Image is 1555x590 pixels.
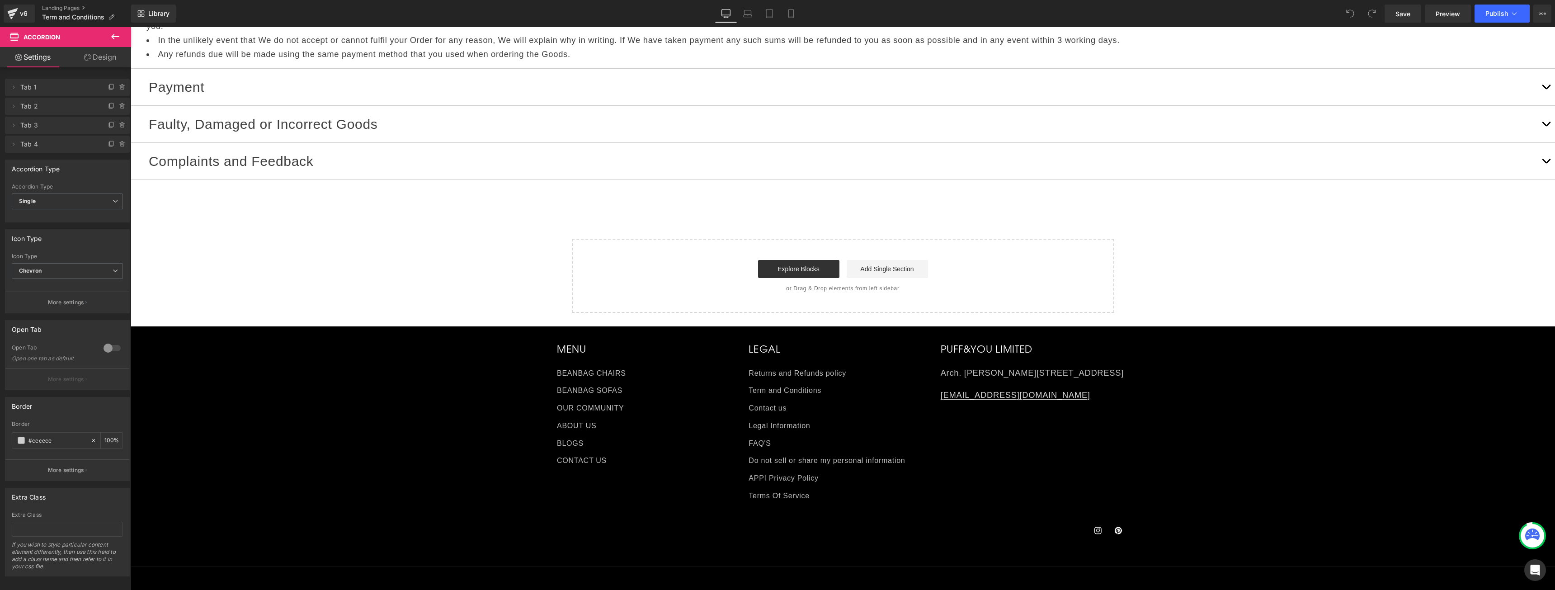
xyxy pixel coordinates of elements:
div: Extra Class [12,488,46,501]
a: Legal Information [618,390,679,407]
div: v6 [18,8,29,19]
p: Payment [18,48,1406,71]
h2: PUFF&YOU LIMITED [810,316,998,328]
span: Tab 2 [20,98,96,115]
a: Add Single Section [716,233,797,251]
button: Undo [1341,5,1359,23]
span: Accordion [24,33,60,41]
a: Design [67,47,133,67]
div: Open Tab [12,344,94,354]
a: Desktop [715,5,737,23]
a: Returns and Refunds policy [618,340,716,355]
b: Chevron [19,267,42,274]
div: % [101,433,123,448]
a: Landing Pages [42,5,131,12]
p: More settings [48,466,84,474]
span: Term and Conditions [42,14,104,21]
a: APPI Privacy Policy [618,442,688,460]
a: Laptop [737,5,759,23]
a: Do not sell or share my personal information [618,425,774,443]
p: Arch. [PERSON_NAME][STREET_ADDRESS] [810,339,998,353]
button: More [1533,5,1551,23]
p: More settings [48,375,84,383]
a: v6 [4,5,35,23]
li: Any refunds due will be made using the same payment method that you used when ordering the Goods. [16,20,1418,34]
span: Tab 4 [20,136,96,153]
p: or Drag & Drop elements from left sidebar [456,258,969,264]
p: Faulty, Damaged or Incorrect Goods [18,85,1406,109]
h2: LEGAL [618,316,806,328]
a: Preview [1425,5,1471,23]
b: Single [19,198,36,204]
div: If you wish to style particular content element differently, then use this field to add a class n... [12,541,123,576]
div: Border [12,397,32,410]
a: Mobile [780,5,802,23]
div: Open Tab [12,321,42,333]
li: In the unlikely event that We do not accept or cannot fulfil your Order for any reason, We will e... [16,6,1418,20]
p: Complaints and Feedback [18,123,1406,146]
span: Preview [1436,9,1460,19]
div: Accordion Type [12,160,60,173]
span: Save [1395,9,1410,19]
div: Open one tab as default [12,355,93,362]
a: [EMAIL_ADDRESS][DOMAIN_NAME] [810,363,960,373]
a: New Library [131,5,176,23]
input: Color [28,435,86,445]
a: Terms Of Service [618,460,679,477]
button: More settings [5,368,129,390]
button: Redo [1363,5,1381,23]
div: Accordion Type [12,184,123,190]
a: Term and Conditions [618,355,691,373]
h2: MENU [426,316,614,328]
div: Border [12,421,123,427]
a: ABOUT US [426,390,466,407]
div: Open Intercom Messenger [1524,559,1546,581]
span: Tab 1 [20,79,96,96]
a: BEANBAG SOFAS [426,355,492,373]
a: Contact us [618,372,656,390]
a: Tablet [759,5,780,23]
button: More settings [5,292,129,313]
span: Library [148,9,170,18]
button: Publish [1475,5,1530,23]
a: BEANBAG CHAIRS [426,340,495,355]
a: OUR COMMUNITY [426,372,493,390]
div: Icon Type [12,230,42,242]
div: Icon Type [12,253,123,260]
span: Publish [1485,10,1508,17]
button: More settings [5,459,129,481]
a: FAQ'S [618,407,640,425]
a: BLOGS [426,407,453,425]
a: CONTACT US [426,425,476,443]
div: Extra Class [12,512,123,518]
a: Explore Blocks [627,233,709,251]
p: More settings [48,298,84,307]
span: Tab 3 [20,117,96,134]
